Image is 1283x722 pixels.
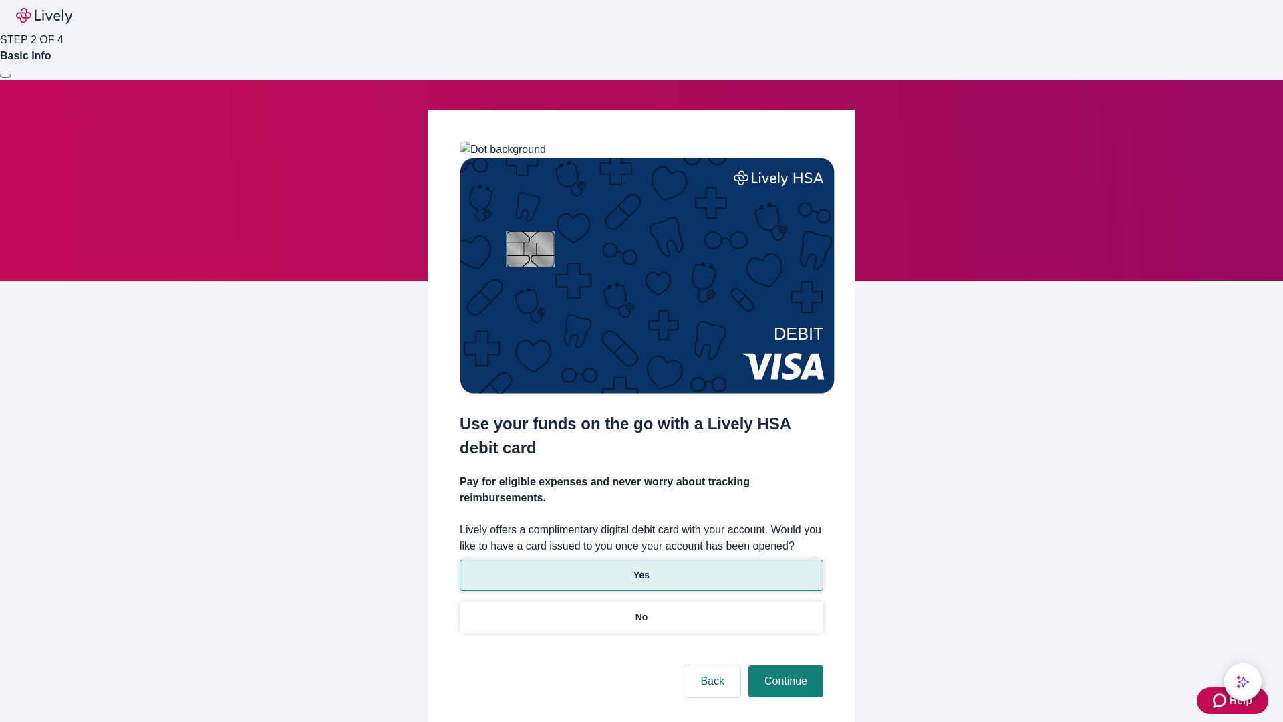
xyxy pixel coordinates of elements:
[460,602,823,633] button: No
[460,560,823,591] button: Yes
[1197,687,1268,714] button: Zendesk support iconHelp
[1236,675,1250,689] svg: Lively AI Assistant
[1213,693,1229,709] svg: Zendesk support icon
[460,522,823,554] label: Lively offers a complimentary digital debit card with your account. Would you like to have a card...
[460,412,823,460] h2: Use your funds on the go with a Lively HSA debit card
[684,665,740,697] button: Back
[633,568,650,582] p: Yes
[460,474,823,506] h4: Pay for eligible expenses and never worry about tracking reimbursements.
[635,610,648,624] p: No
[460,158,835,394] img: Debit card
[460,142,546,158] img: Dot background
[16,8,72,24] img: Lively
[1229,693,1252,709] span: Help
[1224,663,1262,701] button: chat
[748,665,823,697] button: Continue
